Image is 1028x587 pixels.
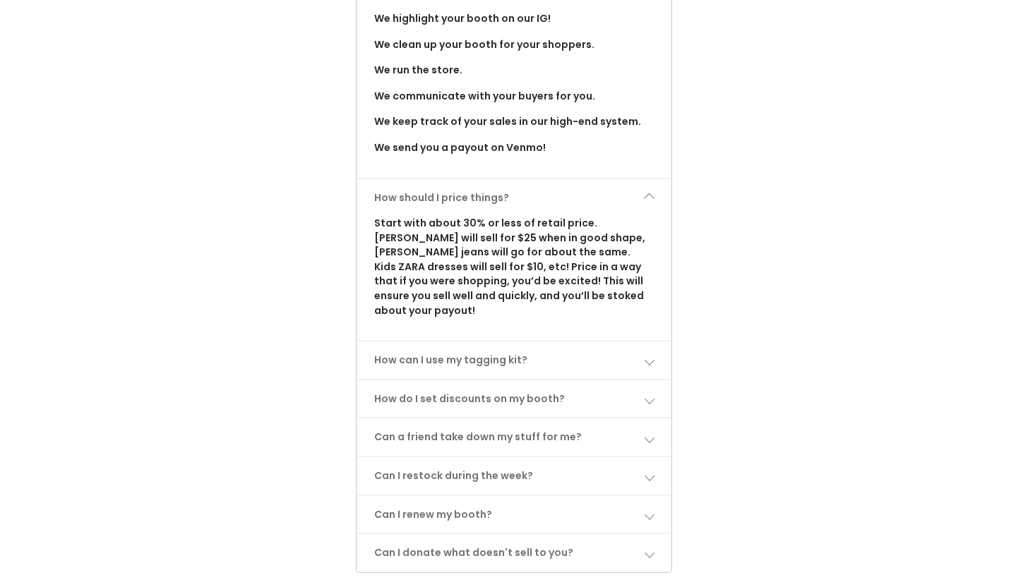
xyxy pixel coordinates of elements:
a: How should I price things? [357,179,671,217]
p: We highlight your booth on our IG! [374,11,654,26]
p: We keep track of your sales in our high-end system. [374,114,654,129]
a: Can I restock during the week? [357,457,671,495]
a: How do I set discounts on my booth? [357,380,671,418]
p: We run the store. [374,63,654,78]
a: Can I renew my booth? [357,496,671,533]
p: Start with about 30% or less of retail price. [PERSON_NAME] will sell for $25 when in good shape,... [374,216,654,317]
p: We send you a payout on Venmo! [374,140,654,155]
p: We communicate with your buyers for you. [374,89,654,104]
a: Can I donate what doesn't sell to you? [357,534,671,571]
a: Can a friend take down my stuff for me? [357,418,671,456]
p: We clean up your booth for your shoppers. [374,37,654,52]
a: How can I use my tagging kit? [357,341,671,379]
